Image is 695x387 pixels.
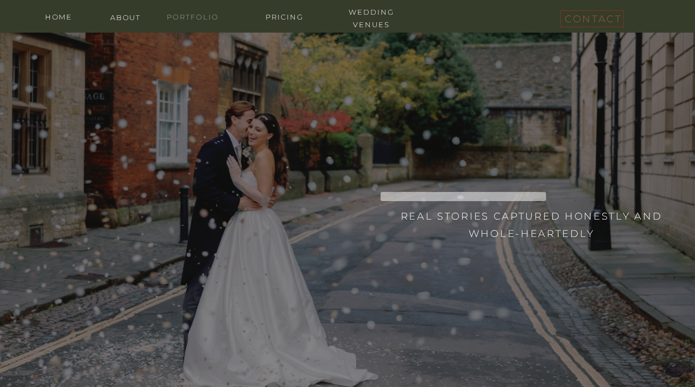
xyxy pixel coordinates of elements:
a: Pricing [252,11,317,21]
a: wedding venues [339,6,404,16]
a: portfolio [160,11,225,21]
a: home [37,11,80,21]
h3: Real stories captured honestly and whole-heartedly [396,208,666,256]
a: about [104,11,147,22]
a: contact [565,10,619,23]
